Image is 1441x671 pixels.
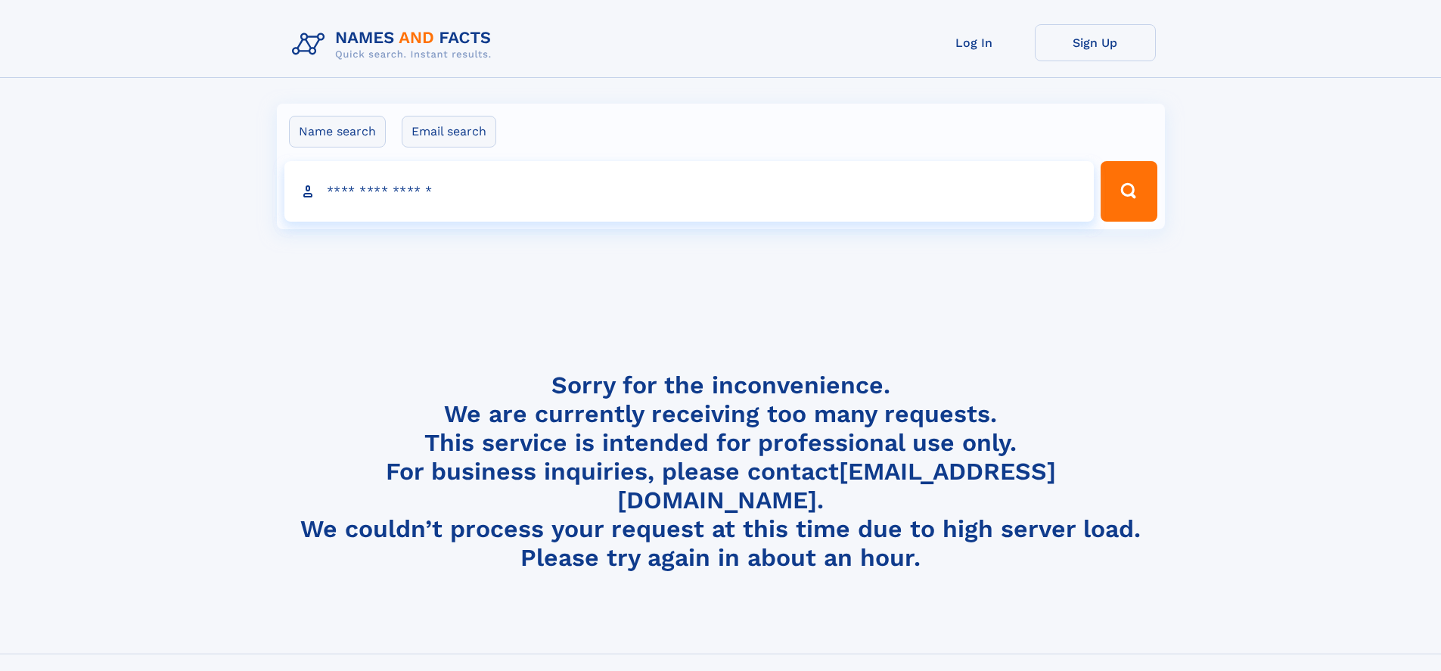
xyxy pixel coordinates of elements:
[286,371,1156,573] h4: Sorry for the inconvenience. We are currently receiving too many requests. This service is intend...
[617,457,1056,514] a: [EMAIL_ADDRESS][DOMAIN_NAME]
[286,24,504,65] img: Logo Names and Facts
[914,24,1035,61] a: Log In
[1101,161,1157,222] button: Search Button
[1035,24,1156,61] a: Sign Up
[284,161,1095,222] input: search input
[402,116,496,148] label: Email search
[289,116,386,148] label: Name search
